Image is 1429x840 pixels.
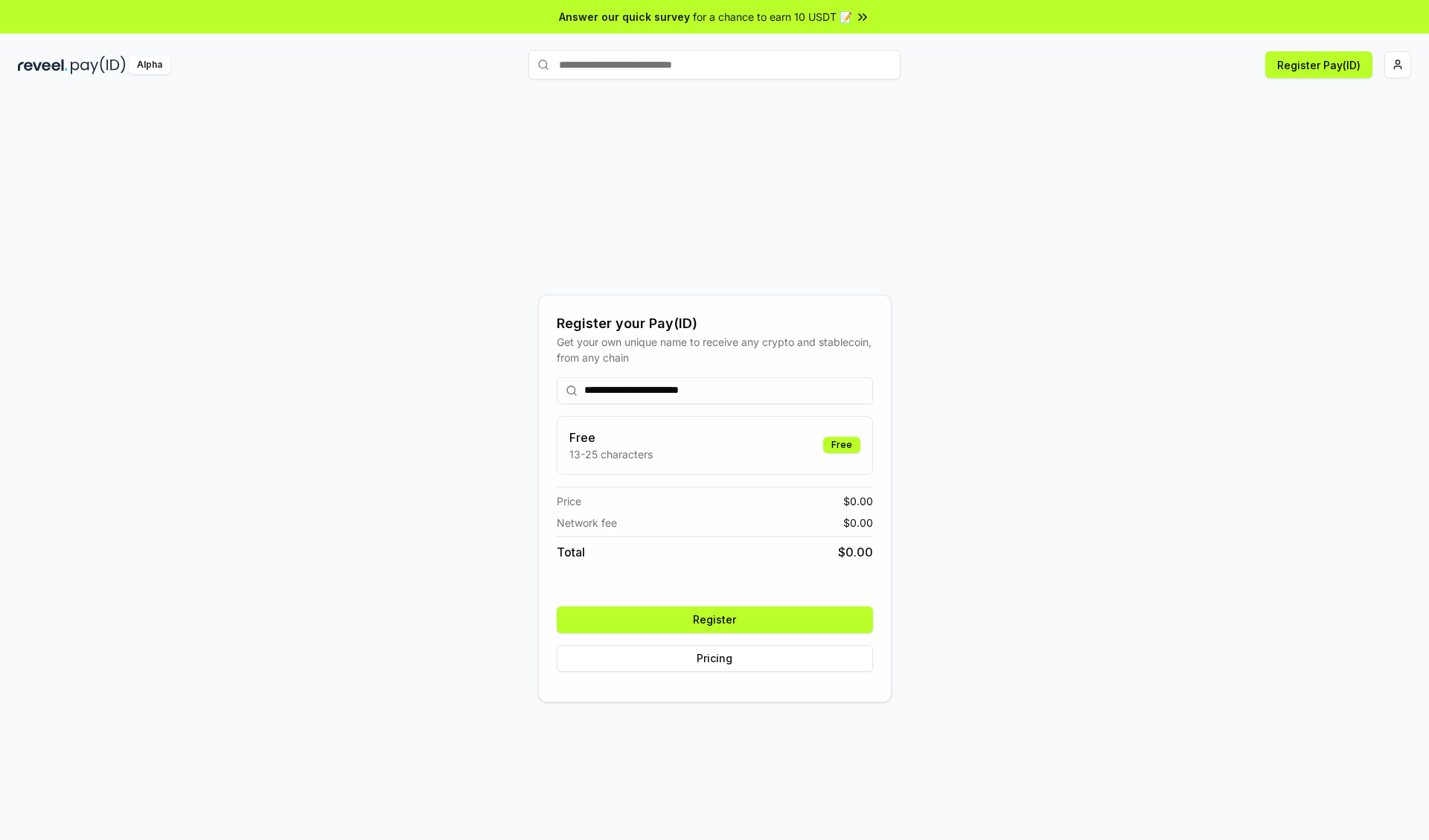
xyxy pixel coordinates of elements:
[559,9,690,25] span: Answer our quick survey
[71,56,126,74] img: pay_id
[693,9,852,25] span: for a chance to earn 10 USDT 📝
[557,515,617,530] span: Network fee
[557,606,873,633] button: Register
[129,56,170,74] div: Alpha
[569,429,653,446] h3: Free
[823,437,860,453] div: Free
[569,446,653,462] p: 13-25 characters
[557,543,585,561] span: Total
[557,313,873,334] div: Register your Pay(ID)
[838,543,873,561] span: $ 0.00
[557,493,581,509] span: Price
[1265,51,1372,78] button: Register Pay(ID)
[557,645,873,672] button: Pricing
[843,515,873,530] span: $ 0.00
[843,493,873,509] span: $ 0.00
[557,334,873,365] div: Get your own unique name to receive any crypto and stablecoin, from any chain
[18,56,68,74] img: reveel_dark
